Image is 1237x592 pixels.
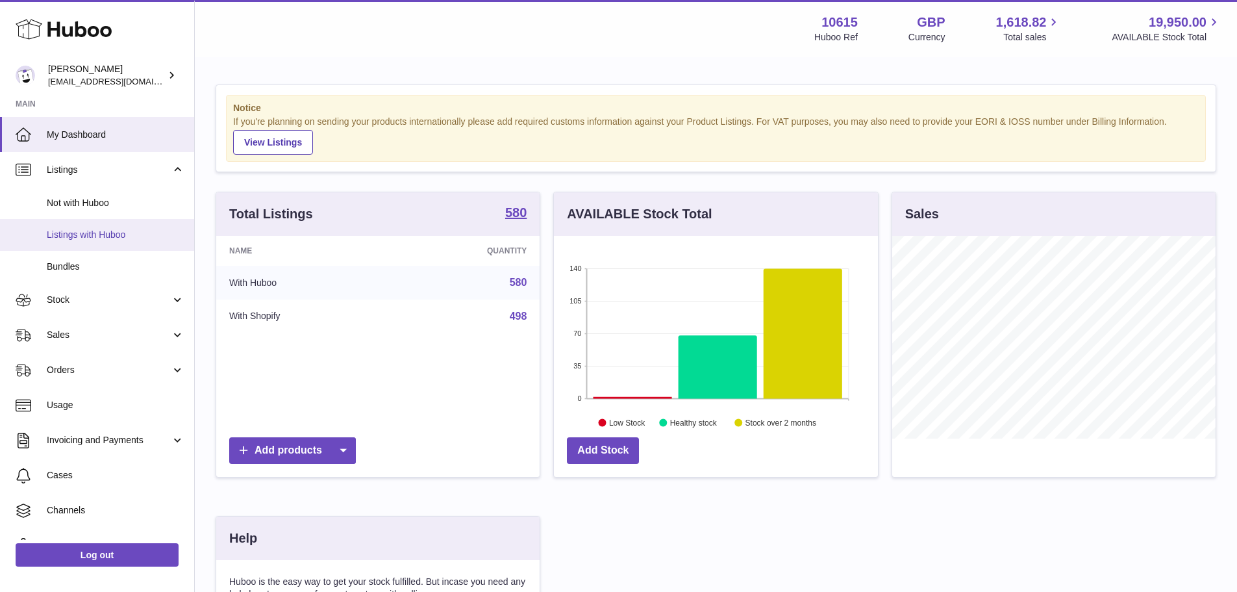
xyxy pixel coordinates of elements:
[510,277,527,288] a: 580
[47,164,171,176] span: Listings
[574,329,582,337] text: 70
[917,14,945,31] strong: GBP
[1003,31,1061,44] span: Total sales
[505,206,527,222] a: 580
[16,543,179,567] a: Log out
[510,311,527,322] a: 498
[233,116,1199,155] div: If you're planning on sending your products internationally please add required customs informati...
[233,130,313,155] a: View Listings
[229,530,257,547] h3: Help
[670,418,718,427] text: Healthy stock
[47,229,184,241] span: Listings with Huboo
[47,539,184,552] span: Settings
[47,197,184,209] span: Not with Huboo
[216,236,391,266] th: Name
[1112,31,1221,44] span: AVAILABLE Stock Total
[905,205,939,223] h3: Sales
[1149,14,1206,31] span: 19,950.00
[505,206,527,219] strong: 580
[47,364,171,376] span: Orders
[47,434,171,446] span: Invoicing and Payments
[391,236,540,266] th: Quantity
[814,31,858,44] div: Huboo Ref
[1112,14,1221,44] a: 19,950.00 AVAILABLE Stock Total
[996,14,1062,44] a: 1,618.82 Total sales
[908,31,945,44] div: Currency
[996,14,1047,31] span: 1,618.82
[569,264,581,272] text: 140
[745,418,816,427] text: Stock over 2 months
[574,362,582,370] text: 35
[229,437,356,464] a: Add products
[216,300,391,333] td: With Shopify
[47,129,184,141] span: My Dashboard
[47,329,171,341] span: Sales
[233,102,1199,114] strong: Notice
[48,63,165,88] div: [PERSON_NAME]
[229,205,313,223] h3: Total Listings
[567,205,712,223] h3: AVAILABLE Stock Total
[578,394,582,402] text: 0
[567,437,639,464] a: Add Stock
[569,297,581,305] text: 105
[16,66,35,85] img: internalAdmin-10615@internal.huboo.com
[47,504,184,517] span: Channels
[47,399,184,411] span: Usage
[609,418,645,427] text: Low Stock
[47,261,184,273] span: Bundles
[47,294,171,306] span: Stock
[216,266,391,300] td: With Huboo
[48,76,191,86] span: [EMAIL_ADDRESS][DOMAIN_NAME]
[821,14,858,31] strong: 10615
[47,469,184,482] span: Cases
